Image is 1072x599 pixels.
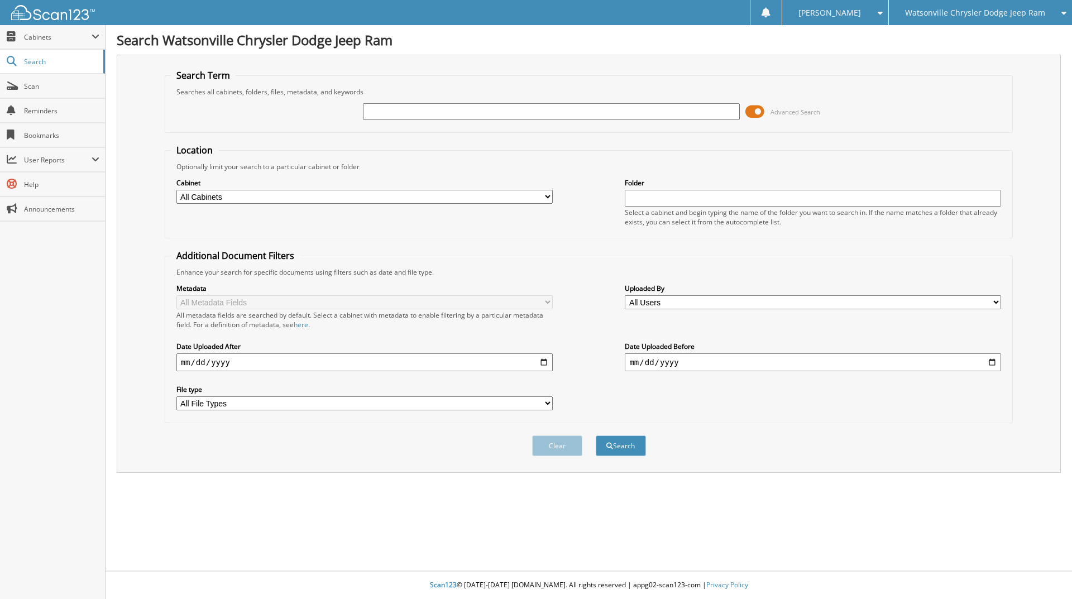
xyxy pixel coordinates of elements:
[532,435,582,456] button: Clear
[625,208,1001,227] div: Select a cabinet and begin typing the name of the folder you want to search in. If the name match...
[798,9,861,16] span: [PERSON_NAME]
[176,178,553,188] label: Cabinet
[430,580,457,590] span: Scan123
[171,87,1007,97] div: Searches all cabinets, folders, files, metadata, and keywords
[24,32,92,42] span: Cabinets
[24,131,99,140] span: Bookmarks
[171,250,300,262] legend: Additional Document Filters
[24,204,99,214] span: Announcements
[176,310,553,329] div: All metadata fields are searched by default. Select a cabinet with metadata to enable filtering b...
[24,155,92,165] span: User Reports
[171,162,1007,171] div: Optionally limit your search to a particular cabinet or folder
[176,284,553,293] label: Metadata
[106,572,1072,599] div: © [DATE]-[DATE] [DOMAIN_NAME]. All rights reserved | appg02-scan123-com |
[625,353,1001,371] input: end
[24,180,99,189] span: Help
[24,82,99,91] span: Scan
[625,284,1001,293] label: Uploaded By
[625,178,1001,188] label: Folder
[24,106,99,116] span: Reminders
[294,320,308,329] a: here
[171,144,218,156] legend: Location
[176,385,553,394] label: File type
[171,69,236,82] legend: Search Term
[176,342,553,351] label: Date Uploaded After
[24,57,98,66] span: Search
[905,9,1045,16] span: Watsonville Chrysler Dodge Jeep Ram
[706,580,748,590] a: Privacy Policy
[117,31,1061,49] h1: Search Watsonville Chrysler Dodge Jeep Ram
[770,108,820,116] span: Advanced Search
[171,267,1007,277] div: Enhance your search for specific documents using filters such as date and file type.
[625,342,1001,351] label: Date Uploaded Before
[11,5,95,20] img: scan123-logo-white.svg
[596,435,646,456] button: Search
[176,353,553,371] input: start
